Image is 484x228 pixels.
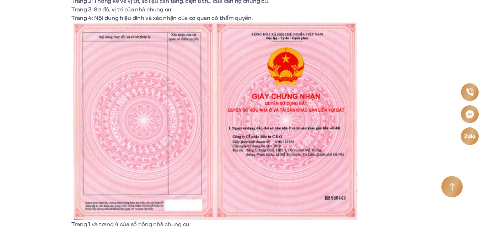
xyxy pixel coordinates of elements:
[463,133,476,139] img: Zalo icon
[464,109,475,119] img: Messenger icon
[465,88,474,96] img: Phone icon
[73,22,357,220] img: Trang 1 và trang 4 của sổ hồng nhà chung cư
[449,183,455,191] img: Arrow icon
[71,14,253,22] span: Trang 4: Nội dung hiệu đính và xác nhận của cơ quan có thẩm quyền.
[71,6,172,14] span: Trang 3: Sơ đồ, vị trí của nhà chung cư.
